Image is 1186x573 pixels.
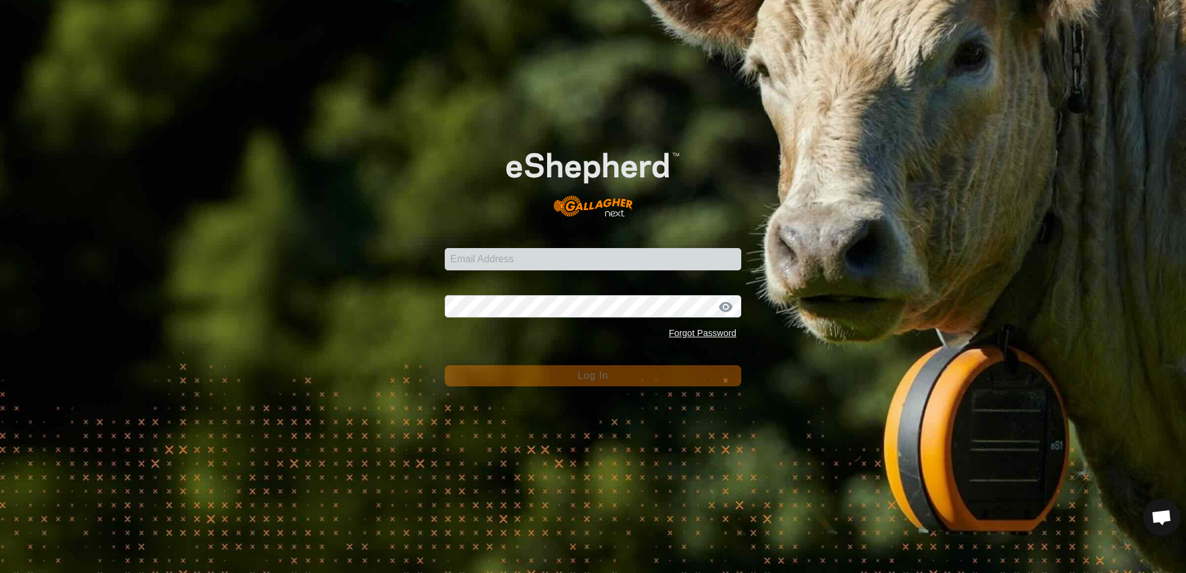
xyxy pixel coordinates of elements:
[669,328,736,338] a: Forgot Password
[1143,499,1180,536] div: Open chat
[445,248,741,270] input: Email Address
[577,370,608,381] span: Log In
[475,128,711,229] img: E-shepherd Logo
[445,365,741,386] button: Log In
